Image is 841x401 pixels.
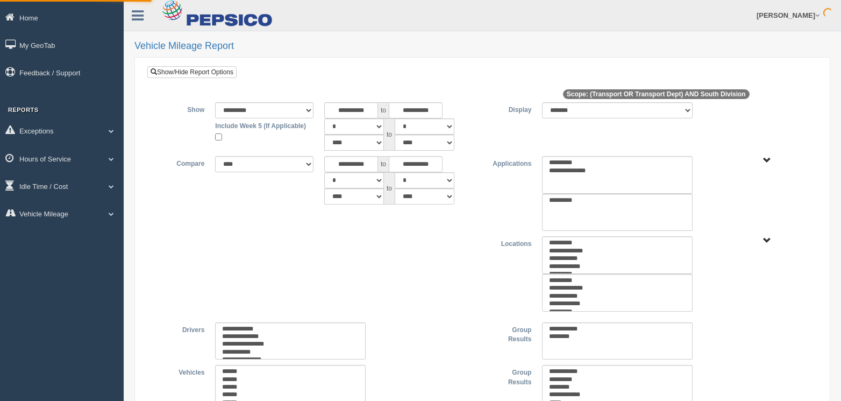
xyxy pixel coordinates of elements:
label: Vehicles [155,365,210,378]
a: Show/Hide Report Options [147,66,237,78]
span: to [378,102,389,118]
label: Group Results [482,322,537,344]
label: Display [482,102,537,115]
h2: Vehicle Mileage Report [134,41,830,52]
label: Applications [482,156,537,169]
label: Show [155,102,210,115]
label: Group Results [482,365,537,387]
label: Locations [482,236,537,249]
label: Include Week 5 (If Applicable) [215,118,306,131]
span: to [378,156,389,172]
span: Scope: (Transport OR Transport Dept) AND South Division [563,89,750,99]
label: Compare [155,156,210,169]
span: to [384,172,395,205]
label: Drivers [155,322,210,335]
span: to [384,118,395,151]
